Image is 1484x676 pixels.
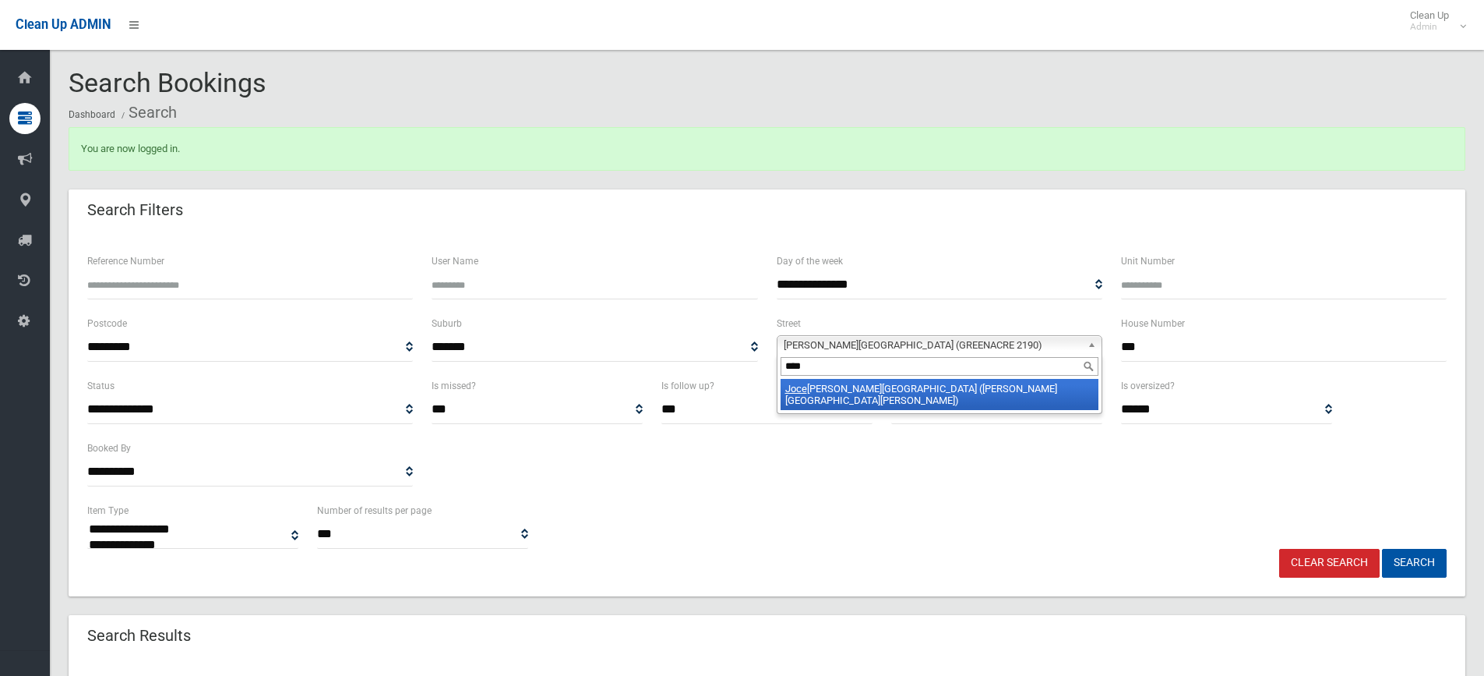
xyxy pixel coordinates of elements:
header: Search Results [69,621,210,651]
li: [PERSON_NAME][GEOGRAPHIC_DATA] ([PERSON_NAME][GEOGRAPHIC_DATA][PERSON_NAME]) [781,379,1098,410]
header: Search Filters [69,195,202,225]
label: Is follow up? [661,377,714,395]
li: Search [118,98,177,127]
a: Dashboard [69,109,115,120]
span: Clean Up [1402,9,1465,33]
label: Street [777,315,801,332]
label: User Name [432,253,478,270]
label: Reference Number [87,253,164,270]
label: Is missed? [432,377,476,395]
label: Status [87,377,115,395]
em: Joce [785,383,807,395]
span: [PERSON_NAME][GEOGRAPHIC_DATA] (GREENACRE 2190) [784,336,1081,355]
small: Admin [1410,21,1449,33]
label: Day of the week [777,253,843,270]
span: Clean Up ADMIN [16,17,111,32]
label: Booked By [87,440,131,457]
label: Unit Number [1121,253,1175,270]
button: Search [1382,549,1447,578]
label: Is oversized? [1121,377,1175,395]
label: Number of results per page [317,502,432,519]
label: Postcode [87,315,127,332]
label: Suburb [432,315,462,332]
span: Search Bookings [69,67,266,98]
label: Item Type [87,502,129,519]
div: You are now logged in. [69,127,1465,171]
label: House Number [1121,315,1185,332]
a: Clear Search [1279,549,1380,578]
